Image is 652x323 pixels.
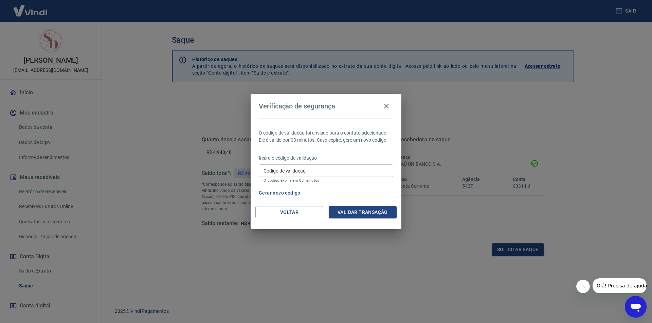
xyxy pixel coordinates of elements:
button: Gerar novo código [256,187,303,199]
iframe: Botão para abrir a janela de mensagens [625,296,647,318]
iframe: Fechar mensagem [576,280,590,293]
span: Olá! Precisa de ajuda? [4,5,57,10]
p: O código expira em 03 minutos. [264,178,388,183]
iframe: Mensagem da empresa [593,278,647,293]
button: Validar transação [329,206,397,219]
p: Insira o código de validação [259,155,393,162]
h4: Verificação de segurança [259,102,335,110]
button: Voltar [255,206,323,219]
p: O código de validação foi enviado para o contato selecionado. Ele é válido por 03 minutos. Caso e... [259,129,393,144]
